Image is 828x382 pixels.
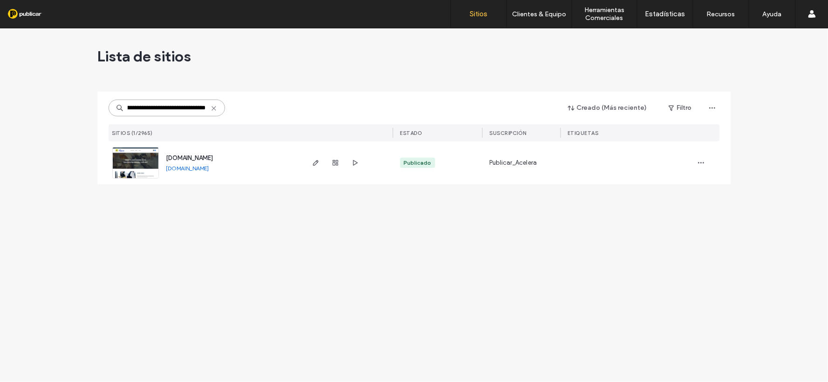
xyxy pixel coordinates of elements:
span: Ayuda [20,7,46,15]
label: Ayuda [763,10,782,18]
span: SITIOS (1/2965) [112,130,153,136]
button: Creado (Más reciente) [560,101,656,115]
button: Filtro [659,101,701,115]
a: [DOMAIN_NAME] [166,154,213,161]
label: Clientes & Equipo [513,10,567,18]
div: Publicado [404,159,431,167]
label: Recursos [707,10,735,18]
span: ESTADO [400,130,423,136]
span: Publicar_Acelera [490,158,537,168]
span: Lista de sitios [97,47,192,66]
label: Sitios [470,10,488,18]
label: Estadísticas [645,10,685,18]
a: [DOMAIN_NAME] [166,165,209,172]
label: Herramientas Comerciales [572,6,637,22]
span: Suscripción [490,130,527,136]
span: ETIQUETAS [568,130,599,136]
